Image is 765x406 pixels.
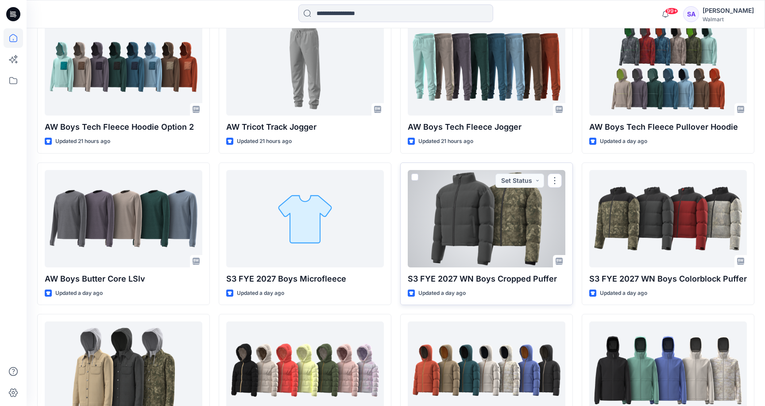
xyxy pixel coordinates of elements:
[600,137,647,146] p: Updated a day ago
[45,18,202,116] a: AW Boys Tech Fleece Hoodie Option 2
[408,18,565,116] a: AW Boys Tech Fleece Jogger
[45,121,202,133] p: AW Boys Tech Fleece Hoodie Option 2
[600,289,647,298] p: Updated a day ago
[226,170,384,267] a: S3 FYE 2027 Boys Microfleece
[408,273,565,285] p: S3 FYE 2027 WN Boys Cropped Puffer
[45,273,202,285] p: AW Boys Butter Core LSlv
[408,121,565,133] p: AW Boys Tech Fleece Jogger
[703,16,754,23] div: Walmart
[226,273,384,285] p: S3 FYE 2027 Boys Microfleece
[45,170,202,267] a: AW Boys Butter Core LSlv
[589,121,747,133] p: AW Boys Tech Fleece Pullover Hoodie
[55,137,110,146] p: Updated 21 hours ago
[589,170,747,267] a: S3 FYE 2027 WN Boys Colorblock Puffer
[418,137,473,146] p: Updated 21 hours ago
[55,289,103,298] p: Updated a day ago
[226,18,384,116] a: AW Tricot Track Jogger
[237,137,292,146] p: Updated 21 hours ago
[589,18,747,116] a: AW Boys Tech Fleece Pullover Hoodie
[237,289,284,298] p: Updated a day ago
[418,289,466,298] p: Updated a day ago
[665,8,678,15] span: 99+
[703,5,754,16] div: [PERSON_NAME]
[589,273,747,285] p: S3 FYE 2027 WN Boys Colorblock Puffer
[408,170,565,267] a: S3 FYE 2027 WN Boys Cropped Puffer
[683,6,699,22] div: SA
[226,121,384,133] p: AW Tricot Track Jogger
